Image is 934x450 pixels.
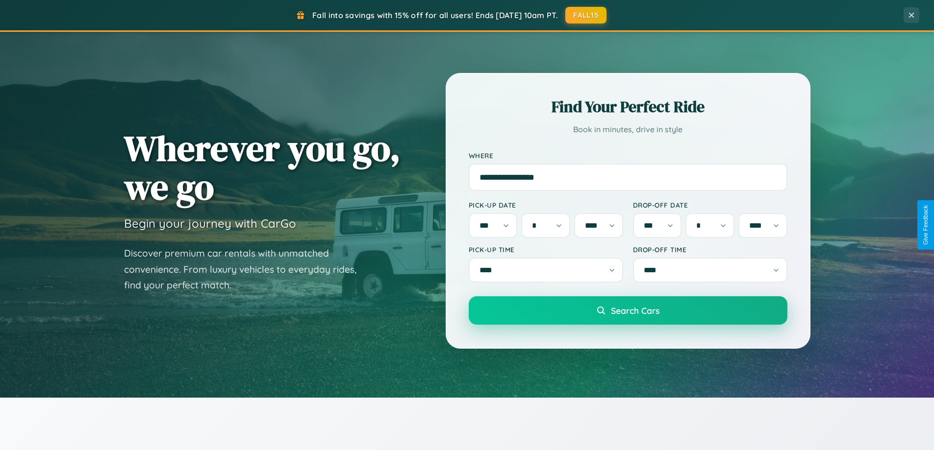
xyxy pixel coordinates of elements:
p: Book in minutes, drive in style [469,122,787,137]
div: Give Feedback [922,205,929,245]
label: Where [469,151,787,160]
button: FALL15 [565,7,606,24]
label: Pick-up Date [469,201,623,209]
h2: Find Your Perfect Ride [469,96,787,118]
h1: Wherever you go, we go [124,129,401,206]
h3: Begin your journey with CarGo [124,216,296,231]
button: Search Cars [469,296,787,325]
label: Pick-up Time [469,245,623,254]
label: Drop-off Time [633,245,787,254]
p: Discover premium car rentals with unmatched convenience. From luxury vehicles to everyday rides, ... [124,245,369,293]
label: Drop-off Date [633,201,787,209]
span: Search Cars [611,305,659,316]
span: Fall into savings with 15% off for all users! Ends [DATE] 10am PT. [312,10,558,20]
